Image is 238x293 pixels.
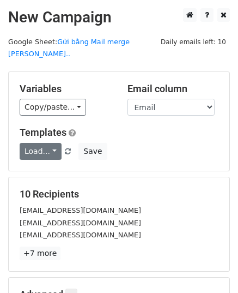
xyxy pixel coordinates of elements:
[20,127,66,138] a: Templates
[20,231,141,239] small: [EMAIL_ADDRESS][DOMAIN_NAME]
[20,247,60,260] a: +7 more
[8,38,130,58] a: Gửi bằng Mail merge [PERSON_NAME]..
[8,8,230,27] h2: New Campaign
[20,143,62,160] a: Load...
[8,38,130,58] small: Google Sheet:
[157,36,230,48] span: Daily emails left: 10
[157,38,230,46] a: Daily emails left: 10
[20,188,218,200] h5: 10 Recipients
[184,241,238,293] iframe: Chat Widget
[127,83,219,95] h5: Email column
[20,83,111,95] h5: Variables
[20,206,141,214] small: [EMAIL_ADDRESS][DOMAIN_NAME]
[20,219,141,227] small: [EMAIL_ADDRESS][DOMAIN_NAME]
[20,99,86,116] a: Copy/paste...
